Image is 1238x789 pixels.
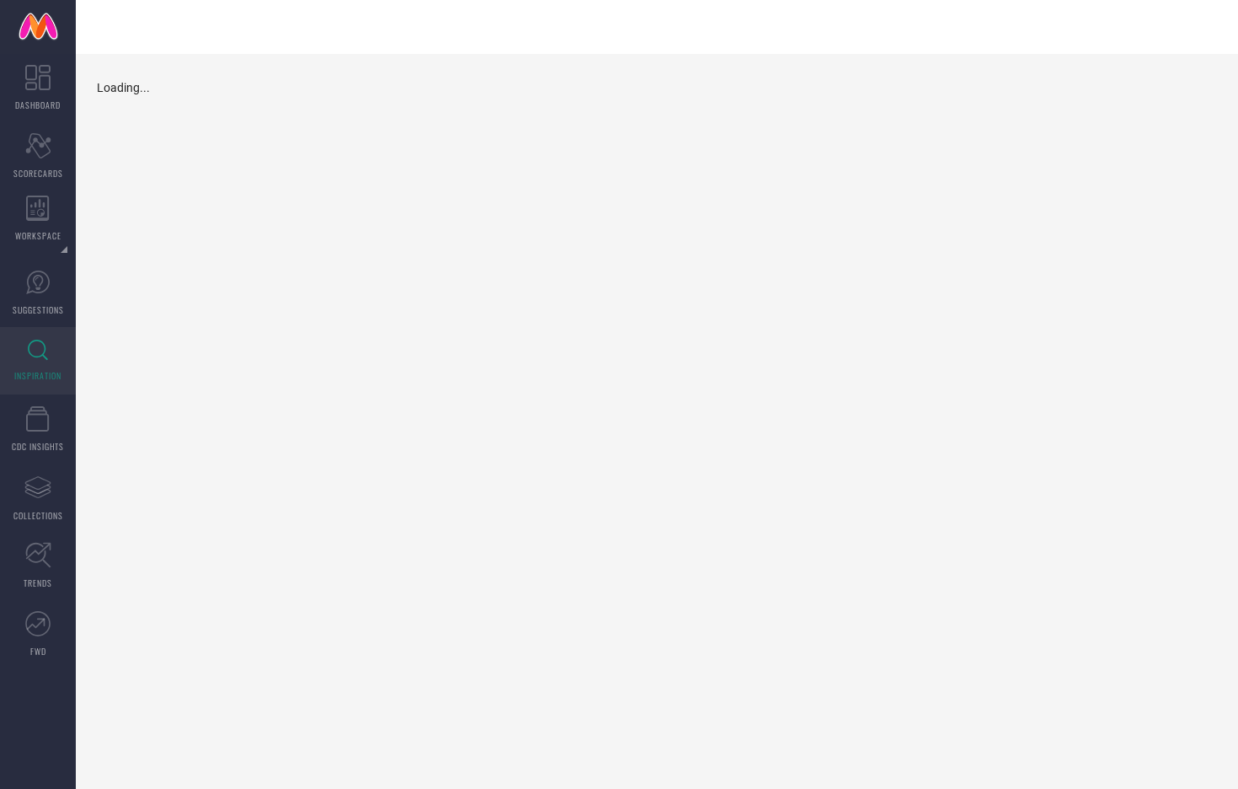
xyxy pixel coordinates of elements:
[13,509,63,522] span: COLLECTIONS
[97,81,150,94] span: Loading...
[14,369,61,382] span: INSPIRATION
[30,645,46,657] span: FWD
[13,303,64,316] span: SUGGESTIONS
[15,99,61,111] span: DASHBOARD
[24,577,52,589] span: TRENDS
[15,229,61,242] span: WORKSPACE
[13,167,63,180] span: SCORECARDS
[12,440,64,453] span: CDC INSIGHTS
